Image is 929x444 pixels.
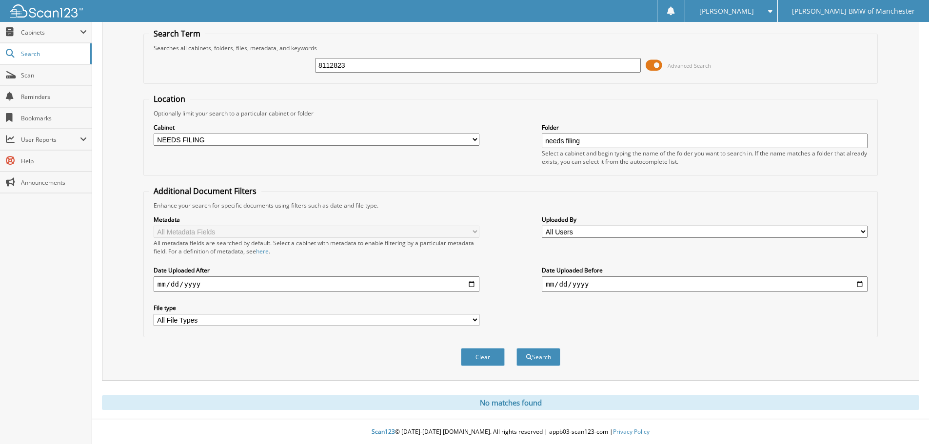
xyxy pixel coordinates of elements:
span: Cabinets [21,28,80,37]
span: Search [21,50,85,58]
span: Reminders [21,93,87,101]
input: end [542,276,868,292]
a: Privacy Policy [613,427,650,436]
div: No matches found [102,395,919,410]
a: here [256,247,269,255]
span: Scan [21,71,87,79]
div: Optionally limit your search to a particular cabinet or folder [149,109,872,117]
span: Help [21,157,87,165]
label: File type [154,304,479,312]
span: [PERSON_NAME] [699,8,754,14]
label: Folder [542,123,868,132]
div: All metadata fields are searched by default. Select a cabinet with metadata to enable filtering b... [154,239,479,255]
div: Enhance your search for specific documents using filters such as date and file type. [149,201,872,210]
div: Select a cabinet and begin typing the name of the folder you want to search in. If the name match... [542,149,868,166]
legend: Location [149,94,190,104]
label: Date Uploaded After [154,266,479,274]
button: Search [516,348,560,366]
span: [PERSON_NAME] BMW of Manchester [792,8,915,14]
label: Uploaded By [542,215,868,224]
span: Bookmarks [21,114,87,122]
div: © [DATE]-[DATE] [DOMAIN_NAME]. All rights reserved | appb03-scan123-com | [92,420,929,444]
input: start [154,276,479,292]
label: Cabinet [154,123,479,132]
label: Date Uploaded Before [542,266,868,274]
span: Advanced Search [668,62,711,69]
span: Scan123 [372,427,395,436]
label: Metadata [154,215,479,224]
span: Announcements [21,178,87,187]
button: Clear [461,348,505,366]
legend: Additional Document Filters [149,186,261,196]
legend: Search Term [149,28,205,39]
span: User Reports [21,135,80,144]
img: scan123-logo-white.svg [10,4,83,18]
div: Searches all cabinets, folders, files, metadata, and keywords [149,44,872,52]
